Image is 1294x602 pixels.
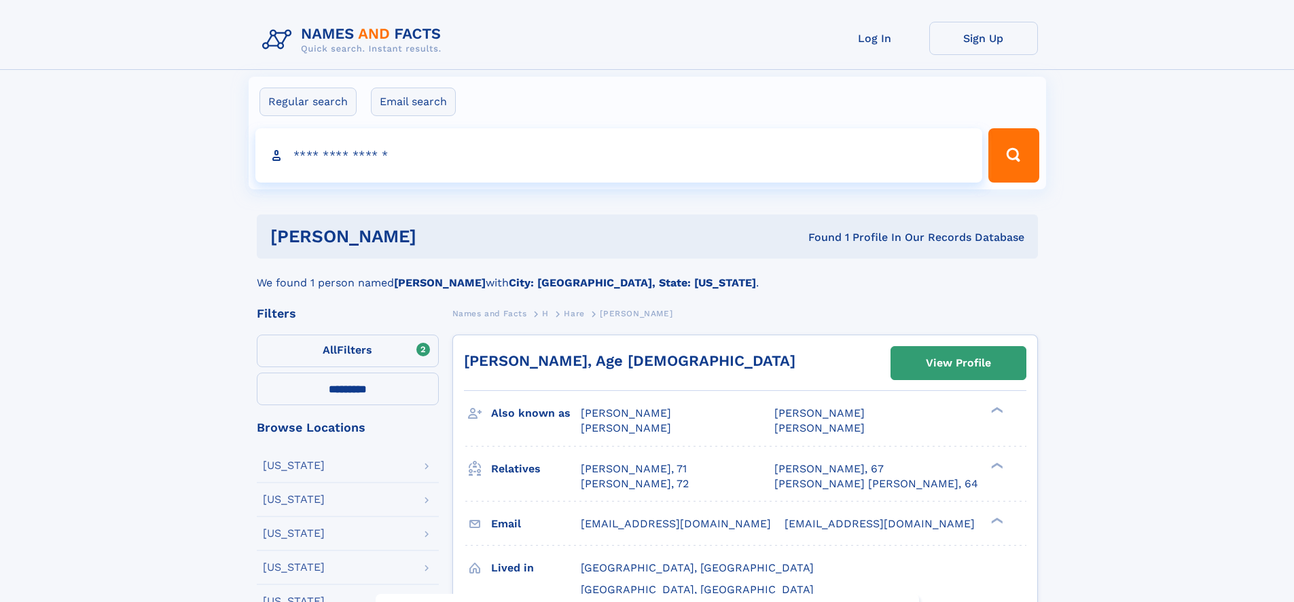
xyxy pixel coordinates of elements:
[255,128,983,183] input: search input
[491,402,581,425] h3: Also known as
[891,347,1026,379] a: View Profile
[988,406,1004,415] div: ❯
[263,460,325,471] div: [US_STATE]
[581,476,689,491] a: [PERSON_NAME], 72
[263,494,325,505] div: [US_STATE]
[491,557,581,580] h3: Lived in
[323,343,337,356] span: All
[491,512,581,535] h3: Email
[263,528,325,539] div: [US_STATE]
[581,583,814,596] span: [GEOGRAPHIC_DATA], [GEOGRAPHIC_DATA]
[988,461,1004,470] div: ❯
[581,462,687,476] a: [PERSON_NAME], 71
[821,22,929,55] a: Log In
[542,309,549,318] span: H
[257,307,439,320] div: Filters
[774,462,884,476] a: [PERSON_NAME], 67
[581,561,814,574] span: [GEOGRAPHIC_DATA], [GEOGRAPHIC_DATA]
[926,347,991,379] div: View Profile
[774,421,865,434] span: [PERSON_NAME]
[581,517,771,530] span: [EMAIL_ADDRESS][DOMAIN_NAME]
[257,259,1038,291] div: We found 1 person named with .
[257,421,439,434] div: Browse Locations
[257,22,452,58] img: Logo Names and Facts
[371,88,456,116] label: Email search
[612,230,1024,245] div: Found 1 Profile In Our Records Database
[785,517,975,530] span: [EMAIL_ADDRESS][DOMAIN_NAME]
[774,476,978,491] a: [PERSON_NAME] [PERSON_NAME], 64
[491,457,581,481] h3: Relatives
[542,305,549,322] a: H
[929,22,1038,55] a: Sign Up
[564,305,584,322] a: Hare
[259,88,357,116] label: Regular search
[581,407,671,419] span: [PERSON_NAME]
[988,128,1039,183] button: Search Button
[452,305,527,322] a: Names and Facts
[394,276,486,289] b: [PERSON_NAME]
[257,335,439,367] label: Filters
[464,352,795,369] a: [PERSON_NAME], Age [DEMOGRAPHIC_DATA]
[263,562,325,573] div: [US_STATE]
[774,407,865,419] span: [PERSON_NAME]
[600,309,672,318] span: [PERSON_NAME]
[581,421,671,434] span: [PERSON_NAME]
[270,228,613,245] h1: [PERSON_NAME]
[509,276,756,289] b: City: [GEOGRAPHIC_DATA], State: [US_STATE]
[988,516,1004,525] div: ❯
[564,309,584,318] span: Hare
